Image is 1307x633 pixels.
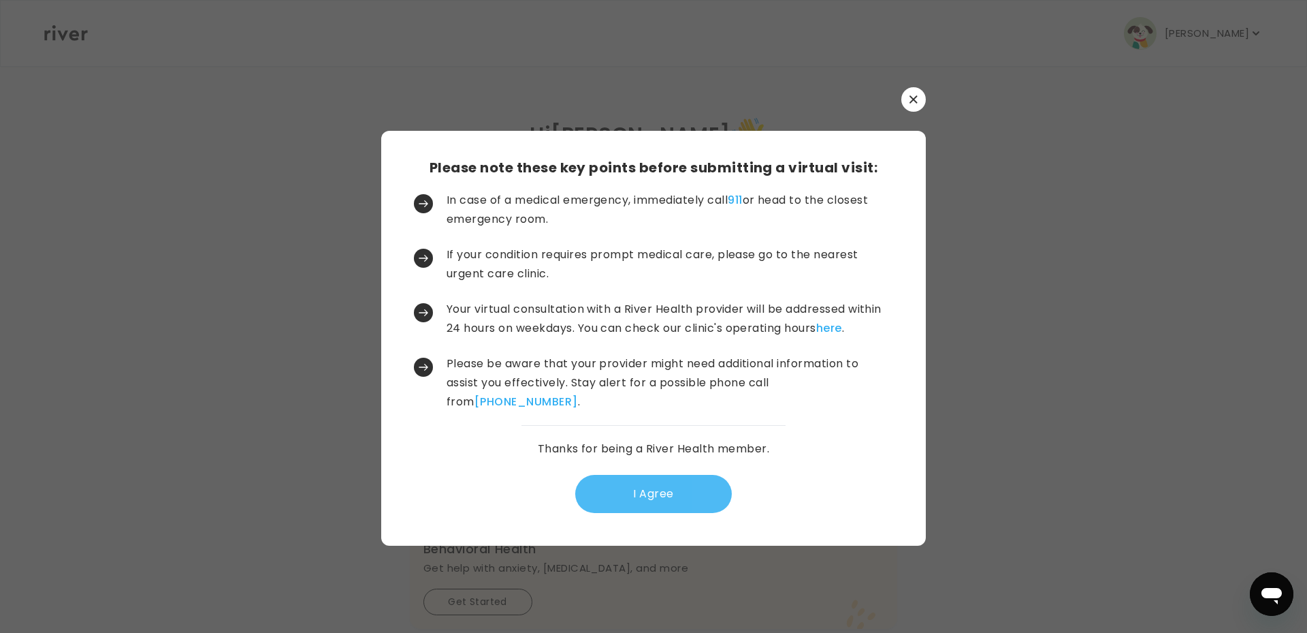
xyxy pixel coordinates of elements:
[816,320,842,336] a: here
[538,439,770,459] p: Thanks for being a River Health member.
[1250,572,1293,616] iframe: Button to launch messaging window
[430,158,877,177] h3: Please note these key points before submitting a virtual visit:
[575,475,732,513] button: I Agree
[447,245,890,283] p: If your condition requires prompt medical care, please go to the nearest urgent care clinic.
[447,191,890,229] p: In case of a medical emergency, immediately call or head to the closest emergency room.
[474,394,578,410] a: [PHONE_NUMBER]
[447,354,890,412] p: Please be aware that your provider might need additional information to assist you effectively. S...
[447,300,890,338] p: Your virtual consultation with a River Health provider will be addressed within 24 hours on weekd...
[728,192,742,208] a: 911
